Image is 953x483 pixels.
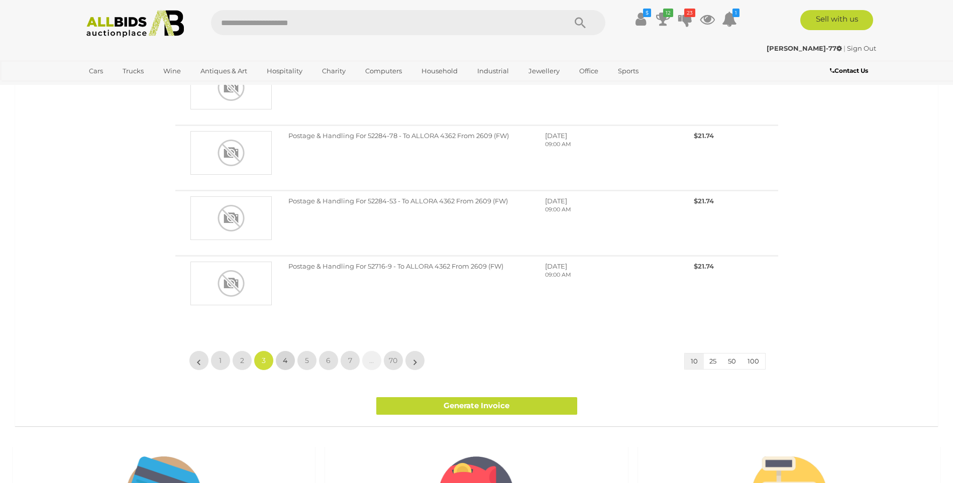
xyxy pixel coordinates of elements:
[843,44,845,52] span: |
[573,63,605,79] a: Office
[545,197,567,205] span: [DATE]
[81,10,190,38] img: Allbids.com.au
[748,357,759,365] span: 100
[694,132,714,140] span: $21.74
[685,353,704,369] button: 10
[691,357,698,365] span: 10
[210,350,231,371] a: 1
[684,9,695,17] i: 23
[383,350,403,371] a: 70
[232,350,252,371] a: 2
[800,10,873,30] a: Sell with us
[545,271,640,279] p: 09:00 AM
[694,262,714,270] span: $21.74
[830,65,871,76] a: Contact Us
[262,356,266,365] span: 3
[555,10,605,35] button: Search
[288,197,508,205] span: Postage & Handling For 52284-53 - To ALLORA 4362 From 2609 (FW)
[283,356,287,365] span: 4
[275,350,295,371] a: 4
[663,9,673,17] i: 12
[767,44,843,52] a: [PERSON_NAME]-77
[326,356,331,365] span: 6
[319,350,339,371] a: 6
[297,350,317,371] a: 5
[703,353,722,369] button: 25
[415,63,464,79] a: Household
[545,132,567,140] span: [DATE]
[194,63,254,79] a: Antiques & Art
[633,10,649,28] a: $
[348,356,352,365] span: 7
[340,350,360,371] a: 7
[116,63,150,79] a: Trucks
[376,397,577,415] a: Generate Invoice
[190,66,272,109] img: Postage & Handling For 52284-10 - To ALLORA 4362 From 2609 (FW)
[288,132,509,140] span: Postage & Handling For 52284-78 - To ALLORA 4362 From 2609 (FW)
[694,197,714,205] span: $21.74
[643,9,651,17] i: $
[611,63,645,79] a: Sports
[830,67,868,74] b: Contact Us
[471,63,515,79] a: Industrial
[190,196,272,240] img: Postage & Handling For 52284-53 - To ALLORA 4362 From 2609 (FW)
[240,356,244,365] span: 2
[545,141,640,149] p: 09:00 AM
[315,63,352,79] a: Charity
[82,63,110,79] a: Cars
[728,357,736,365] span: 50
[157,63,187,79] a: Wine
[722,353,742,369] button: 50
[767,44,842,52] strong: [PERSON_NAME]-77
[732,9,739,17] i: 1
[362,350,382,371] a: …
[82,79,167,96] a: [GEOGRAPHIC_DATA]
[288,262,503,270] span: Postage & Handling For 52716-9 - To ALLORA 4362 From 2609 (FW)
[359,63,408,79] a: Computers
[722,10,737,28] a: 1
[545,262,567,270] span: [DATE]
[254,350,274,371] a: 3
[260,63,309,79] a: Hospitality
[189,350,209,371] a: «
[742,353,765,369] button: 100
[305,356,309,365] span: 5
[405,350,425,371] a: »
[847,44,876,52] a: Sign Out
[678,10,693,28] a: 23
[190,131,272,175] img: Postage & Handling For 52284-78 - To ALLORA 4362 From 2609 (FW)
[656,10,671,28] a: 12
[545,206,640,214] p: 09:00 AM
[389,356,397,365] span: 70
[522,63,566,79] a: Jewellery
[219,356,222,365] span: 1
[709,357,716,365] span: 25
[190,262,272,305] img: Postage & Handling For 52716-9 - To ALLORA 4362 From 2609 (FW)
